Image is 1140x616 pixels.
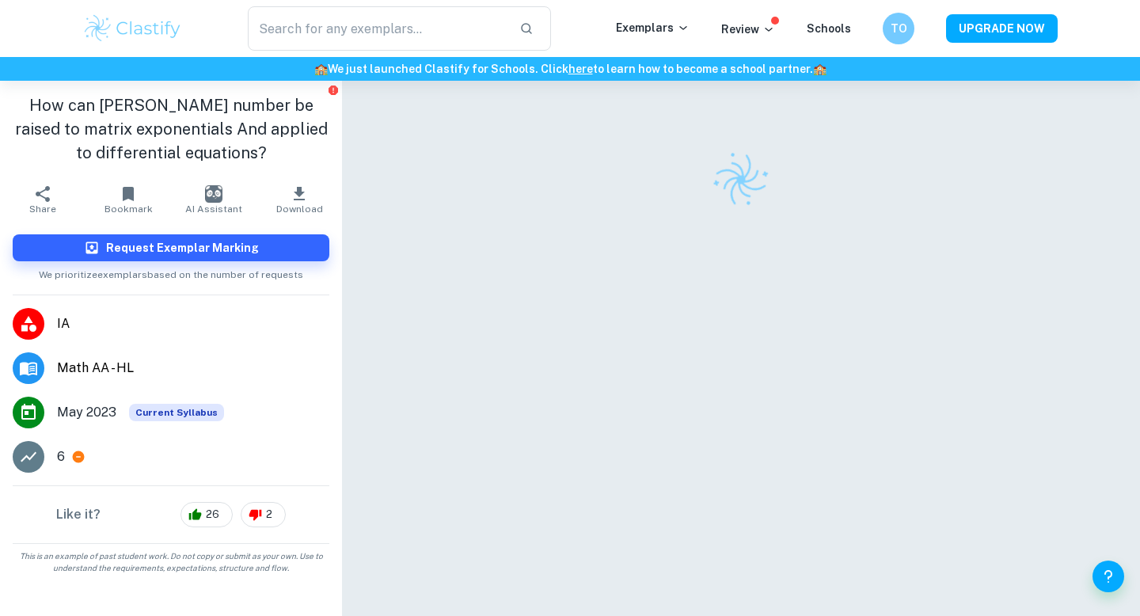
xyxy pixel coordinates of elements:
[197,507,228,523] span: 26
[171,177,256,222] button: AI Assistant
[13,234,329,261] button: Request Exemplar Marking
[13,93,329,165] h1: How can [PERSON_NAME] number be raised to matrix exponentials And applied to differential equations?
[3,60,1137,78] h6: We just launched Clastify for Schools. Click to learn how to become a school partner.
[703,142,779,218] img: Clastify logo
[56,505,101,524] h6: Like it?
[314,63,328,75] span: 🏫
[104,203,153,215] span: Bookmark
[57,314,329,333] span: IA
[257,507,281,523] span: 2
[813,63,826,75] span: 🏫
[883,13,914,44] button: TO
[57,403,116,422] span: May 2023
[205,185,222,203] img: AI Assistant
[946,14,1058,43] button: UPGRADE NOW
[890,20,908,37] h6: TO
[129,404,224,421] span: Current Syllabus
[1092,561,1124,592] button: Help and Feedback
[39,261,303,282] span: We prioritize exemplars based on the number of requests
[568,63,593,75] a: here
[276,203,323,215] span: Download
[57,447,65,466] p: 6
[85,177,171,222] button: Bookmark
[129,404,224,421] div: This exemplar is based on the current syllabus. Feel free to refer to it for inspiration/ideas wh...
[6,550,336,574] span: This is an example of past student work. Do not copy or submit as your own. Use to understand the...
[180,502,233,527] div: 26
[327,84,339,96] button: Report issue
[807,22,851,35] a: Schools
[185,203,242,215] span: AI Assistant
[241,502,286,527] div: 2
[29,203,56,215] span: Share
[616,19,690,36] p: Exemplars
[82,13,183,44] img: Clastify logo
[248,6,507,51] input: Search for any exemplars...
[106,239,259,257] h6: Request Exemplar Marking
[256,177,342,222] button: Download
[57,359,329,378] span: Math AA - HL
[721,21,775,38] p: Review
